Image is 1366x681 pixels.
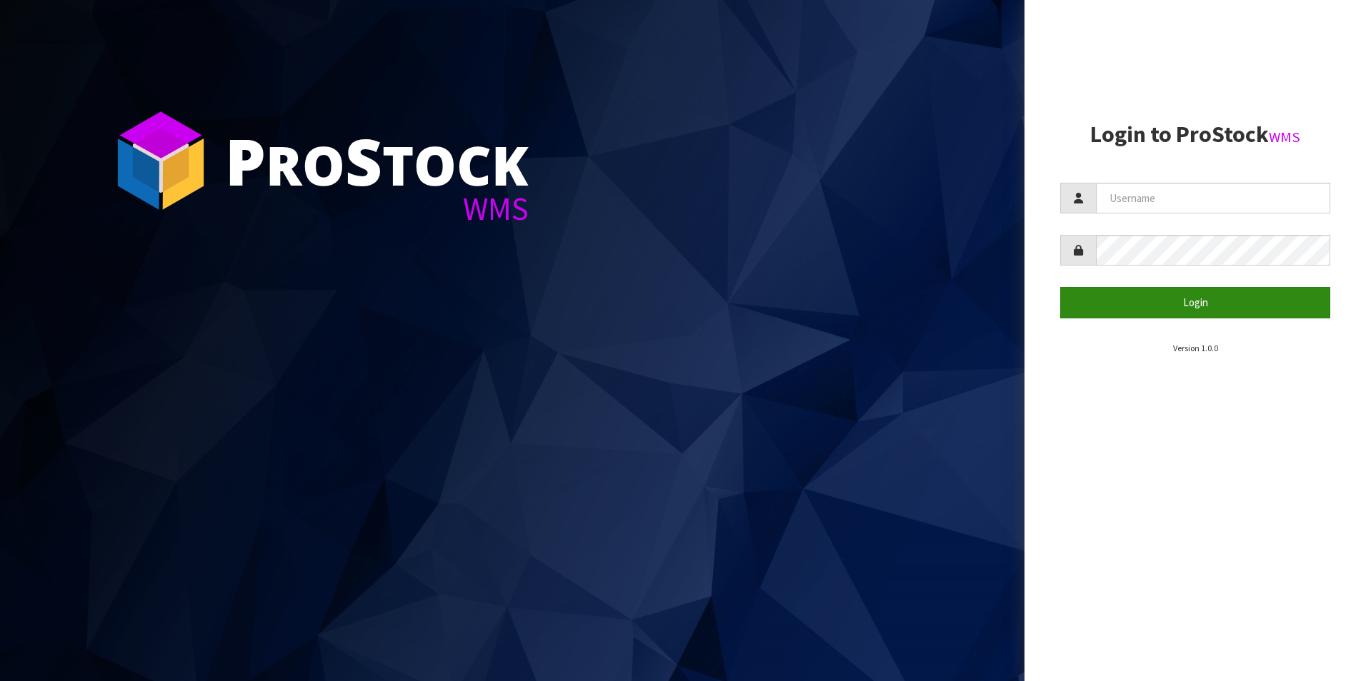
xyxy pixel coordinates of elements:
[1173,343,1218,353] small: Version 1.0.0
[225,117,266,204] span: P
[1060,287,1330,318] button: Login
[1096,183,1330,213] input: Username
[345,117,382,204] span: S
[1269,128,1300,146] small: WMS
[225,193,529,225] div: WMS
[1060,122,1330,147] h2: Login to ProStock
[225,128,529,193] div: ro tock
[107,107,214,214] img: ProStock Cube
